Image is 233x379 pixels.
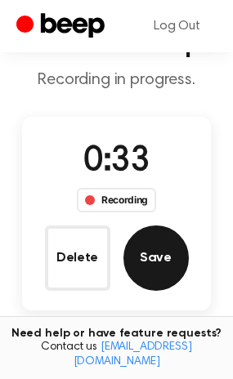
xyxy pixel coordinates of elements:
[10,341,223,369] span: Contact us
[45,225,110,291] button: Delete Audio Record
[83,145,149,179] span: 0:33
[13,70,220,91] p: Recording in progress.
[16,11,109,42] a: Beep
[137,7,217,46] a: Log Out
[77,188,156,212] div: Recording
[123,225,189,291] button: Save Audio Record
[74,341,192,368] a: [EMAIL_ADDRESS][DOMAIN_NAME]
